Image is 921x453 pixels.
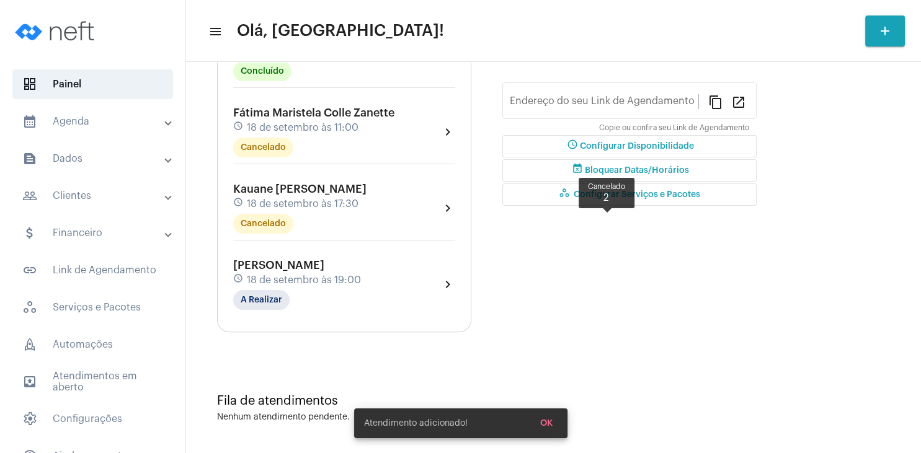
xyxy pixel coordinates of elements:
[233,121,244,134] mat-icon: schedule
[440,277,455,292] mat-icon: chevron_right
[22,151,37,166] mat-icon: sidenav icon
[510,98,698,109] input: Link
[530,412,563,434] button: OK
[247,122,358,133] span: 18 de setembro às 11:00
[217,394,890,408] div: Fila de atendimentos
[565,142,694,151] span: Configurar Disponibilidade
[233,183,367,195] span: Kauane [PERSON_NAME]
[565,139,580,154] mat-icon: schedule
[22,188,166,203] mat-panel-title: Clientes
[22,226,37,240] mat-icon: sidenav icon
[364,417,468,429] span: Atendimento adicionado!
[7,144,185,174] mat-expansion-panel-header: sidenav iconDados
[22,300,37,315] span: sidenav icon
[12,367,173,397] span: Atendimentos em aberto
[7,107,185,136] mat-expansion-panel-header: sidenav iconAgenda
[10,6,103,56] img: logo-neft-novo-2.png
[233,273,244,287] mat-icon: schedule
[599,124,749,133] mat-hint: Copie ou confira seu Link de Agendamento
[559,190,700,199] span: Configurar Serviços e Pacotes
[233,138,293,157] mat-chip: Cancelado
[559,187,574,202] mat-icon: workspaces_outlined
[540,419,553,428] span: OK
[12,404,173,434] span: Configurações
[570,166,689,175] span: Bloquear Datas/Horários
[237,21,444,41] span: Olá, [GEOGRAPHIC_DATA]!
[22,114,37,129] mat-icon: sidenav icon
[878,24,892,38] mat-icon: add
[570,163,585,178] mat-icon: event_busy
[22,411,37,426] span: sidenav icon
[731,94,746,109] mat-icon: open_in_new
[247,275,361,286] span: 18 de setembro às 19:00
[247,198,358,209] span: 18 de setembro às 17:30
[502,159,757,182] button: Bloquear Datas/Horários
[22,263,37,278] mat-icon: sidenav icon
[7,181,185,211] mat-expansion-panel-header: sidenav iconClientes
[22,337,37,352] span: sidenav icon
[22,114,166,129] mat-panel-title: Agenda
[12,69,173,99] span: Painel
[233,197,244,211] mat-icon: schedule
[208,24,221,39] mat-icon: sidenav icon
[502,135,757,157] button: Configurar Disponibilidade
[22,374,37,389] mat-icon: sidenav icon
[22,151,166,166] mat-panel-title: Dados
[440,201,455,216] mat-icon: chevron_right
[233,107,394,118] span: Fátima Maristela Colle Zanette
[233,61,291,81] mat-chip: Concluído
[233,214,293,234] mat-chip: Cancelado
[22,188,37,203] mat-icon: sidenav icon
[12,330,173,359] span: Automações
[440,125,455,139] mat-icon: chevron_right
[7,218,185,248] mat-expansion-panel-header: sidenav iconFinanceiro
[708,94,723,109] mat-icon: content_copy
[12,292,173,322] span: Serviços e Pacotes
[233,260,324,271] span: [PERSON_NAME]
[22,226,166,240] mat-panel-title: Financeiro
[22,77,37,92] span: sidenav icon
[12,255,173,285] span: Link de Agendamento
[502,183,757,206] button: Configurar Serviços e Pacotes
[217,413,350,422] div: Nenhum atendimento pendente.
[233,290,290,310] mat-chip: A Realizar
